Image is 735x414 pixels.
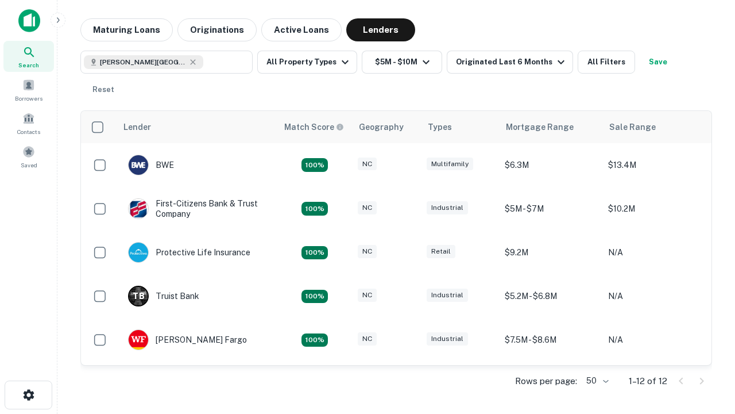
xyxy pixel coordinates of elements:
[499,143,602,187] td: $6.3M
[284,121,342,133] h6: Match Score
[128,329,247,350] div: [PERSON_NAME] Fargo
[362,51,442,74] button: $5M - $10M
[177,18,257,41] button: Originations
[506,120,574,134] div: Mortgage Range
[128,155,174,175] div: BWE
[277,111,352,143] th: Capitalize uses an advanced AI algorithm to match your search with the best lender. The match sco...
[18,60,39,70] span: Search
[602,143,706,187] td: $13.4M
[129,330,148,350] img: picture
[582,373,610,389] div: 50
[301,202,328,216] div: Matching Properties: 2, hasApolloMatch: undefined
[301,333,328,347] div: Matching Properties: 2, hasApolloMatch: undefined
[602,111,706,143] th: Sale Range
[18,9,40,32] img: capitalize-icon.png
[257,51,357,74] button: All Property Types
[133,290,144,302] p: T B
[499,231,602,274] td: $9.2M
[301,290,328,304] div: Matching Properties: 3, hasApolloMatch: undefined
[284,121,344,133] div: Capitalize uses an advanced AI algorithm to match your search with the best lender. The match sco...
[3,41,54,72] a: Search
[578,51,635,74] button: All Filters
[359,120,404,134] div: Geography
[499,187,602,231] td: $5M - $7M
[602,231,706,274] td: N/A
[447,51,573,74] button: Originated Last 6 Months
[358,289,377,302] div: NC
[301,246,328,260] div: Matching Properties: 2, hasApolloMatch: undefined
[129,155,148,175] img: picture
[3,108,54,139] a: Contacts
[85,78,122,101] button: Reset
[17,127,40,136] span: Contacts
[117,111,277,143] th: Lender
[129,243,148,262] img: picture
[602,274,706,318] td: N/A
[499,274,602,318] td: $5.2M - $6.8M
[427,158,473,171] div: Multifamily
[421,111,499,143] th: Types
[100,57,186,67] span: [PERSON_NAME][GEOGRAPHIC_DATA], [GEOGRAPHIC_DATA]
[21,160,37,170] span: Saved
[499,318,602,362] td: $7.5M - $8.6M
[346,18,415,41] button: Lenders
[358,158,377,171] div: NC
[15,94,42,103] span: Borrowers
[428,120,452,134] div: Types
[128,286,199,306] div: Truist Bank
[427,289,468,302] div: Industrial
[678,285,735,340] iframe: Chat Widget
[123,120,151,134] div: Lender
[427,245,455,258] div: Retail
[427,201,468,214] div: Industrial
[261,18,342,41] button: Active Loans
[456,55,568,69] div: Originated Last 6 Months
[301,158,328,172] div: Matching Properties: 2, hasApolloMatch: undefined
[358,332,377,346] div: NC
[515,374,577,388] p: Rows per page:
[602,362,706,405] td: N/A
[3,74,54,105] a: Borrowers
[609,120,656,134] div: Sale Range
[128,198,266,219] div: First-citizens Bank & Trust Company
[128,242,250,263] div: Protective Life Insurance
[3,141,54,172] a: Saved
[629,374,667,388] p: 1–12 of 12
[80,18,173,41] button: Maturing Loans
[129,199,148,218] img: picture
[427,332,468,346] div: Industrial
[358,245,377,258] div: NC
[358,201,377,214] div: NC
[640,51,676,74] button: Save your search to get updates of matches that match your search criteria.
[499,362,602,405] td: $8.8M
[352,111,421,143] th: Geography
[602,187,706,231] td: $10.2M
[602,318,706,362] td: N/A
[499,111,602,143] th: Mortgage Range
